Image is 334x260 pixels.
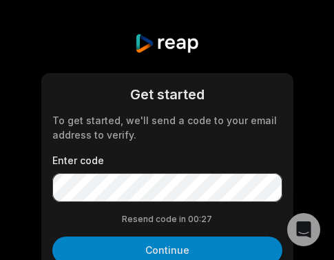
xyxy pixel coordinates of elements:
[52,153,282,168] label: Enter code
[287,213,320,246] div: Open Intercom Messenger
[52,84,282,105] div: Get started
[52,113,282,142] div: To get started, we'll send a code to your email address to verify.
[52,213,282,226] div: Resend code in 00:
[201,213,212,226] span: 27
[134,33,200,54] img: reap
